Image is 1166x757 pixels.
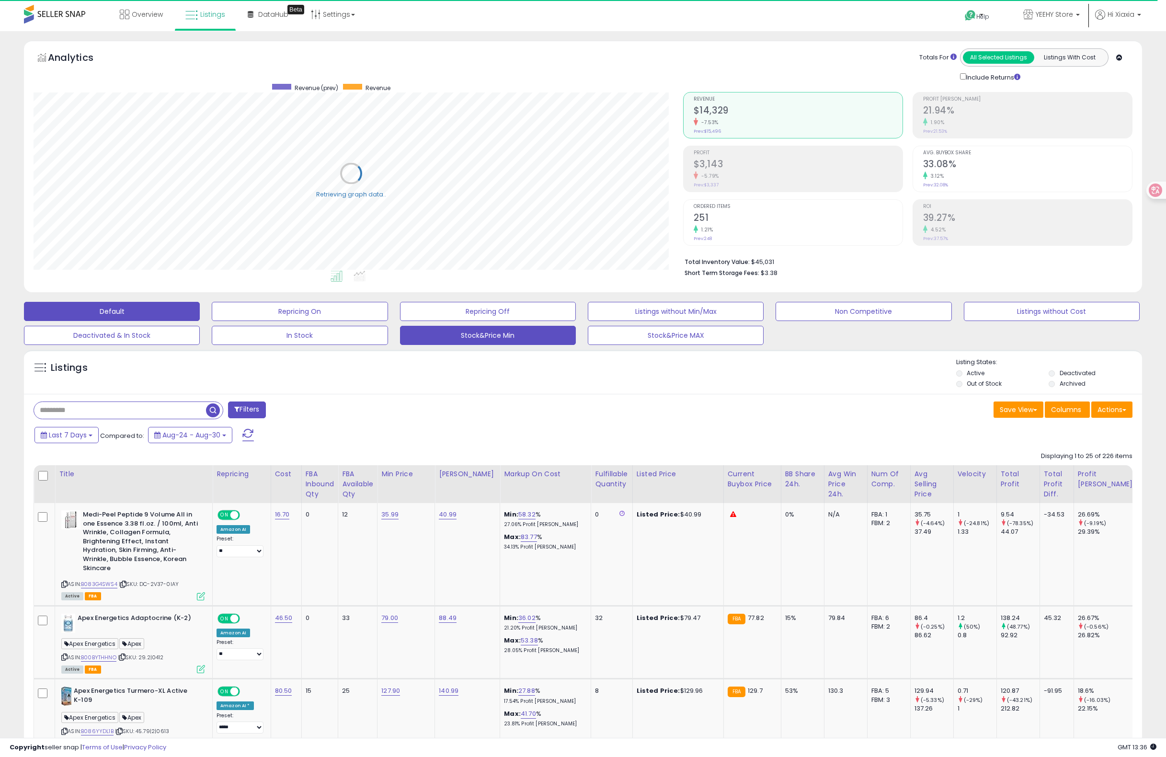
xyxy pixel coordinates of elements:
div: 25 [342,687,370,695]
div: Markup on Cost [504,469,587,479]
div: % [504,510,583,528]
label: Active [967,369,984,377]
button: Last 7 Days [34,427,99,443]
li: $45,031 [685,255,1125,267]
small: Prev: $3,337 [694,182,719,188]
small: (-43.21%) [1007,696,1032,704]
div: 26.69% [1078,510,1139,519]
a: 46.50 [275,613,293,623]
h2: 251 [694,212,903,225]
a: 58.32 [518,510,536,519]
a: 79.00 [381,613,398,623]
small: Prev: $15,496 [694,128,721,134]
b: Min: [504,510,518,519]
div: Tooltip anchor [287,5,304,14]
button: All Selected Listings [963,51,1034,64]
button: Non Competitive [776,302,951,321]
small: (-9.19%) [1084,519,1106,527]
label: Out of Stock [967,379,1002,388]
a: 35.99 [381,510,399,519]
b: Max: [504,636,521,645]
a: 127.90 [381,686,400,696]
div: Fulfillable Quantity [595,469,628,489]
div: ASIN: [61,510,205,599]
button: Default [24,302,200,321]
b: Min: [504,613,518,622]
a: 80.50 [275,686,292,696]
span: Columns [1051,405,1081,414]
div: ASIN: [61,614,205,673]
small: Prev: 37.57% [923,236,948,241]
div: FBM: 2 [871,519,903,528]
button: Columns [1045,401,1090,418]
div: Include Returns [953,71,1032,82]
i: Get Help [964,10,976,22]
div: 8 [595,687,625,695]
h2: 33.08% [923,159,1132,172]
span: | SKU: DC-2V37-0IAY [119,580,179,588]
div: FBA inbound Qty [306,469,334,499]
div: % [504,710,583,727]
p: 21.20% Profit [PERSON_NAME] [504,625,583,631]
div: 120.87 [1001,687,1040,695]
span: Overview [132,10,163,19]
span: Compared to: [100,431,144,440]
span: Revenue [694,97,903,102]
button: Stock&Price Min [400,326,576,345]
a: Terms of Use [82,743,123,752]
span: ON [218,688,230,696]
a: 83.77 [521,532,537,542]
small: (-24.81%) [964,519,989,527]
div: 22.15% [1078,704,1139,713]
span: Aug-24 - Aug-30 [162,430,220,440]
div: Title [59,469,208,479]
div: % [504,533,583,551]
button: Aug-24 - Aug-30 [148,427,232,443]
label: Archived [1060,379,1086,388]
div: Repricing [217,469,267,479]
small: -5.79% [698,172,719,180]
h2: $14,329 [694,105,903,118]
div: 9.54 [1001,510,1040,519]
div: $129.96 [637,687,716,695]
button: Repricing On [212,302,388,321]
b: Max: [504,532,521,541]
span: OFF [239,688,254,696]
div: 1 [958,704,996,713]
div: 26.82% [1078,631,1139,640]
div: 35.75 [915,510,953,519]
div: FBM: 3 [871,696,903,704]
div: Amazon AI * [217,701,254,710]
small: Prev: 32.08% [923,182,948,188]
div: 129.94 [915,687,953,695]
div: 32 [595,614,625,622]
span: ON [218,614,230,622]
b: Short Term Storage Fees: [685,269,759,277]
p: 17.54% Profit [PERSON_NAME] [504,698,583,705]
div: 212.82 [1001,704,1040,713]
div: 92.92 [1001,631,1040,640]
span: DataHub [258,10,288,19]
a: 16.70 [275,510,290,519]
small: (-29%) [964,696,983,704]
b: Min: [504,686,518,695]
span: 77.82 [748,613,764,622]
small: 1.21% [698,226,713,233]
b: Listed Price: [637,686,680,695]
a: 53.38 [521,636,538,645]
a: B086YYDL1B [81,727,114,735]
div: FBA: 5 [871,687,903,695]
span: Apex [119,712,144,723]
span: | SKU: 45.79|2|0613 [115,727,169,735]
div: Listed Price [637,469,720,479]
small: (50%) [964,623,981,631]
small: FBA [728,614,745,624]
a: 140.99 [439,686,458,696]
strong: Copyright [10,743,45,752]
span: Avg. Buybox Share [923,150,1132,156]
div: Velocity [958,469,993,479]
div: $40.99 [637,510,716,519]
div: Avg Selling Price [915,469,949,499]
div: 1.2 [958,614,996,622]
a: 88.49 [439,613,457,623]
